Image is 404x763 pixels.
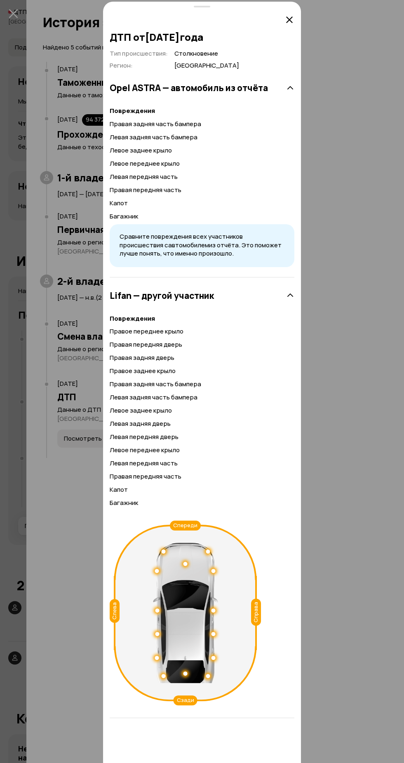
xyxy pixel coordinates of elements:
p: Левое заднее крыло [110,146,294,155]
p: Правое заднее крыло [110,366,294,376]
p: Правая передняя дверь [110,340,294,349]
p: Капот [110,199,294,208]
h3: Opel ASTRA — автомобиль из отчёта [110,82,268,93]
strong: Повреждения [110,314,155,323]
span: Сравните повреждения всех участников происшествия с автомобилем из отчёта. Это поможет лучше поня... [120,232,282,258]
p: Правая задняя часть бампера [110,380,294,389]
h3: ДТП от [DATE] года [110,31,294,43]
p: Левая задняя часть бампера [110,133,294,142]
p: Правая передняя часть [110,185,294,195]
p: Багажник [110,212,294,221]
p: Правая задняя часть бампера [110,120,294,129]
div: Спереди [170,521,201,531]
p: Левая передняя дверь [110,432,294,441]
p: Левое переднее крыло [110,446,294,455]
p: Капот [110,485,294,494]
span: Тип происшествия : [110,49,168,58]
p: Левая передняя часть [110,459,294,468]
p: Правая передняя часть [110,472,294,481]
p: Левая задняя часть бампера [110,393,294,402]
h3: Lifan — другой участник [110,290,214,301]
div: Слева [110,599,120,623]
p: Правое переднее крыло [110,327,294,336]
div: Сзади [174,695,197,705]
p: Правая задняя дверь [110,353,294,362]
p: Левая передняя часть [110,172,294,181]
div: Справа [251,599,261,626]
p: Багажник [110,498,294,507]
span: Регион : [110,61,133,70]
strong: Повреждения [110,106,155,115]
p: Левое переднее крыло [110,159,294,168]
p: Левое заднее крыло [110,406,294,415]
span: Столкновение [174,49,239,58]
span: [GEOGRAPHIC_DATA] [174,61,239,70]
p: Левая задняя дверь [110,419,294,428]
